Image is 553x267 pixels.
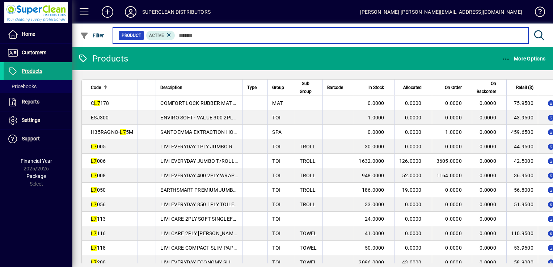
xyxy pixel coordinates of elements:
span: 116 [91,230,106,236]
span: TOI [272,173,280,178]
span: LIVI EVERYDAY 1PLY JUMBO ROLL 500M (8) [160,144,265,149]
span: 52.0000 [402,173,422,178]
div: SUPERCLEAN DISTRIBUTORS [142,6,211,18]
span: TOWEL [300,230,317,236]
span: Support [22,136,40,141]
span: TROLL [300,158,316,164]
span: LIVI EVERYDAY 400 2PLY WRAP TOILET ROLLS (48) [160,173,281,178]
em: L7 [94,100,100,106]
span: ENVIRO SOFT - VALUE 300 2PLY JUMBO T/ROLLS. (8) Now 006 [160,115,313,120]
span: 2096.0000 [359,259,384,265]
span: LIVI EVERYDAY JUMBO T/ROLLS 2PLY 300M (8) [160,158,273,164]
span: Filter [80,33,104,38]
a: Customers [4,44,72,62]
span: 0.0000 [368,129,384,135]
span: Financial Year [21,158,52,164]
span: 056 [91,202,106,207]
span: 186.0000 [362,187,384,193]
span: 113 [91,216,106,222]
span: 050 [91,187,106,193]
span: TOI [272,187,280,193]
mat-chip: Activation Status: Active [146,31,175,40]
span: 0.0000 [480,158,496,164]
span: 43.0000 [402,259,422,265]
span: TOI [272,216,280,222]
span: 0.0000 [480,216,496,222]
em: L7 [91,245,97,251]
span: TOI [272,115,280,120]
span: Allocated [403,84,422,92]
span: 0.0000 [445,187,462,193]
span: 0.0000 [445,245,462,251]
span: COMFORT LOCK RUBBER MAT 710x780 [160,100,253,106]
em: L7 [91,202,97,207]
button: More Options [500,52,548,65]
div: Products [78,53,128,64]
em: L7 [91,173,97,178]
span: TOI [272,158,280,164]
a: Settings [4,111,72,130]
span: 0.0000 [480,100,496,106]
td: 51.9500 [506,197,538,212]
div: Type [247,84,263,92]
span: On Backorder [477,80,496,96]
span: 005 [91,144,106,149]
td: 75.9500 [506,96,538,110]
span: 24.0000 [365,216,384,222]
span: LIVI EVERYDAY ECONOMY SLIM PAPER TOWELS (4000) [160,259,291,265]
span: ESJ300 [91,115,109,120]
span: MAT [272,100,283,106]
span: 200 [91,259,106,265]
div: On Backorder [477,80,503,96]
span: 3605.0000 [436,158,462,164]
span: Barcode [327,84,343,92]
span: 0.0000 [445,144,462,149]
span: 0.0000 [445,100,462,106]
span: Pricebooks [7,84,37,89]
span: SPA [272,129,282,135]
span: Sub Group [300,80,312,96]
span: 41.0000 [365,230,384,236]
td: 42.5000 [506,154,538,168]
span: TOI [272,202,280,207]
span: 0.0000 [405,115,422,120]
span: 0.0000 [405,216,422,222]
td: 459.6500 [506,125,538,139]
span: 0.0000 [480,202,496,207]
span: 118 [91,245,106,251]
span: 0.0000 [480,259,496,265]
span: Active [149,33,164,38]
span: LIVI CARE COMPACT SLIM PAPER TOWELS (2160 ) [160,245,279,251]
span: Group [272,84,284,92]
span: 0.0000 [405,245,422,251]
span: 126.0000 [399,158,422,164]
em: L7 [91,259,97,265]
div: [PERSON_NAME] [PERSON_NAME][EMAIL_ADDRESS][DOMAIN_NAME] [360,6,522,18]
span: H35RAGNO- 5M [91,129,133,135]
button: Filter [78,29,106,42]
a: Support [4,130,72,148]
span: 0.0000 [445,230,462,236]
span: 1164.0000 [436,173,462,178]
span: Products [22,68,42,74]
td: 53.9500 [506,241,538,255]
em: L7 [91,230,97,236]
span: In Stock [369,84,384,92]
a: Knowledge Base [529,1,544,25]
span: Package [26,173,46,179]
span: 0.0000 [480,115,496,120]
span: Product [122,32,141,39]
td: 44.9500 [506,139,538,154]
em: L7 [91,216,97,222]
span: 0.0000 [480,187,496,193]
span: 008 [91,173,106,178]
span: More Options [502,56,546,62]
div: Code [91,84,133,92]
span: TOI [272,259,280,265]
span: Home [22,31,35,37]
a: Reports [4,93,72,111]
span: LIVI CARE 2PLY SOFT SINGLEFOLD PAPER TOWELS. (3750) [160,216,300,222]
span: 0.0000 [480,144,496,149]
span: SANTOEMMA EXTRACTION HOSE SET COMPLETE 7.5M [160,129,291,135]
span: 0.0000 [405,100,422,106]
